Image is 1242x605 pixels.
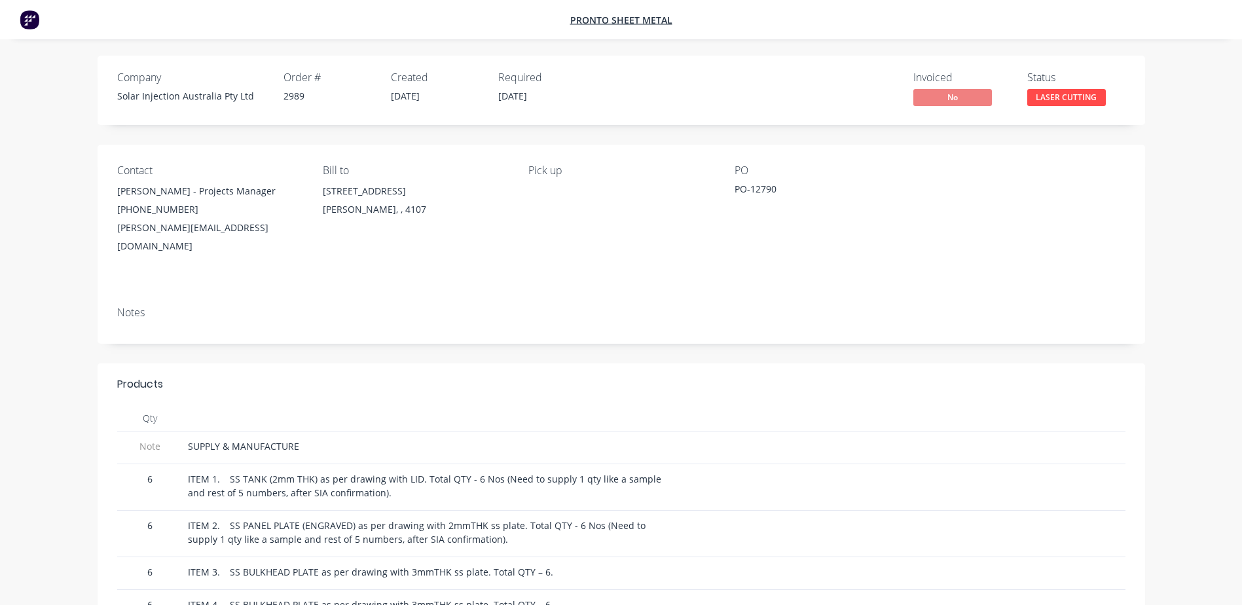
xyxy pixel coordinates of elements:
[498,71,590,84] div: Required
[117,219,302,255] div: [PERSON_NAME][EMAIL_ADDRESS][DOMAIN_NAME]
[122,519,177,532] span: 6
[391,71,483,84] div: Created
[117,182,302,200] div: [PERSON_NAME] - Projects Manager
[117,89,268,103] div: Solar Injection Australia Pty Ltd
[913,71,1012,84] div: Invoiced
[117,200,302,219] div: [PHONE_NUMBER]
[122,439,177,453] span: Note
[735,182,898,200] div: PO-12790
[735,164,919,177] div: PO
[122,472,177,486] span: 6
[1027,89,1106,105] span: LASER CUTTING
[391,90,420,102] span: [DATE]
[117,164,302,177] div: Contact
[498,90,527,102] span: [DATE]
[323,182,507,224] div: [STREET_ADDRESS][PERSON_NAME], , 4107
[117,71,268,84] div: Company
[283,89,375,103] div: 2989
[117,376,163,392] div: Products
[117,306,1125,319] div: Notes
[122,565,177,579] span: 6
[188,473,664,499] span: ITEM 1. SS TANK (2mm THK) as per drawing with LID. Total QTY - 6 Nos (Need to supply 1 qty like a...
[323,182,507,200] div: [STREET_ADDRESS]
[20,10,39,29] img: Factory
[188,566,553,578] span: ITEM 3. SS BULKHEAD PLATE as per drawing with 3mmTHK ss plate. Total QTY – 6.
[188,440,299,452] span: SUPPLY & MANUFACTURE
[283,71,375,84] div: Order #
[117,182,302,255] div: [PERSON_NAME] - Projects Manager[PHONE_NUMBER][PERSON_NAME][EMAIL_ADDRESS][DOMAIN_NAME]
[528,164,713,177] div: Pick up
[323,200,507,219] div: [PERSON_NAME], , 4107
[188,519,648,545] span: ITEM 2. SS PANEL PLATE (ENGRAVED) as per drawing with 2mmTHK ss plate. Total QTY - 6 Nos (Need to...
[323,164,507,177] div: Bill to
[913,89,992,105] span: No
[1027,71,1125,84] div: Status
[570,14,672,26] a: PRONTO SHEET METAL
[117,405,183,431] div: Qty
